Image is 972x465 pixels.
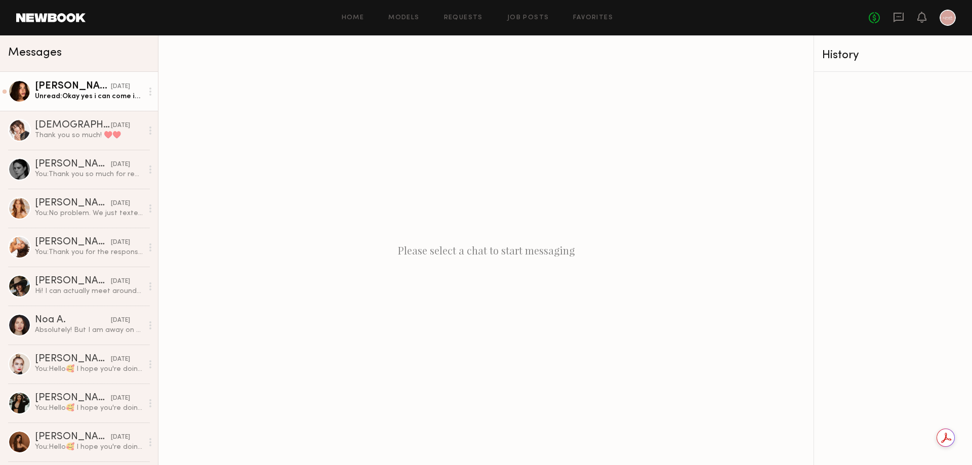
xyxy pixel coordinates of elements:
[35,159,111,170] div: [PERSON_NAME]
[35,198,111,208] div: [PERSON_NAME]
[342,15,364,21] a: Home
[388,15,419,21] a: Models
[35,354,111,364] div: [PERSON_NAME]
[35,286,143,296] div: Hi! I can actually meet around 10:30 if that works better otherwise we can keep 12 pm
[35,81,111,92] div: [PERSON_NAME]
[111,199,130,208] div: [DATE]
[35,403,143,413] div: You: Hello🥰 I hope you're doing well! I’m reaching out from A.Peach, a women’s wholesale clothing...
[507,15,549,21] a: Job Posts
[111,238,130,247] div: [DATE]
[35,208,143,218] div: You: No problem. We just texted you
[35,432,111,442] div: [PERSON_NAME]
[35,120,111,131] div: [DEMOGRAPHIC_DATA][PERSON_NAME]
[111,316,130,325] div: [DATE]
[573,15,613,21] a: Favorites
[111,160,130,170] div: [DATE]
[35,247,143,257] div: You: Thank you for the response!😍 Our photoshoots are for e-commerce and include both photos and ...
[111,355,130,364] div: [DATE]
[111,121,130,131] div: [DATE]
[35,131,143,140] div: Thank you so much! ♥️♥️
[111,394,130,403] div: [DATE]
[444,15,483,21] a: Requests
[822,50,964,61] div: History
[8,47,62,59] span: Messages
[35,170,143,179] div: You: Thank you so much for reaching out! For now, we’re moving forward with a slightly different ...
[35,393,111,403] div: [PERSON_NAME]
[35,315,111,325] div: Noa A.
[35,442,143,452] div: You: Hello🥰 I hope you're doing well! I’m reaching out from A.Peach, a women’s wholesale clothing...
[158,35,814,465] div: Please select a chat to start messaging
[111,277,130,286] div: [DATE]
[35,237,111,247] div: [PERSON_NAME]
[35,276,111,286] div: [PERSON_NAME]
[35,325,143,335] div: Absolutely! But I am away on vacation until the [DATE]:)
[111,433,130,442] div: [DATE]
[111,82,130,92] div: [DATE]
[35,364,143,374] div: You: Hello🥰 I hope you're doing well! I’m reaching out from A.Peach, a women’s wholesale clothing...
[35,92,143,101] div: Unread: Okay yes i can come in for a casting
